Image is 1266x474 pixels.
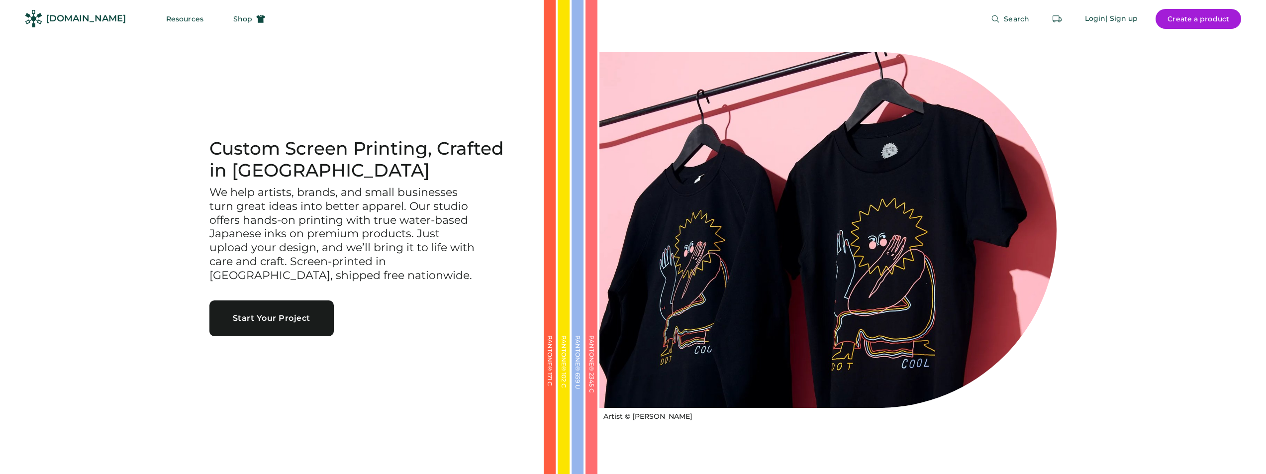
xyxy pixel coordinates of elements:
[221,9,277,29] button: Shop
[154,9,215,29] button: Resources
[1219,429,1262,472] iframe: Front Chat
[599,408,692,422] a: Artist © [PERSON_NAME]
[25,10,42,27] img: Rendered Logo - Screens
[46,12,126,25] div: [DOMAIN_NAME]
[233,15,252,22] span: Shop
[1105,14,1138,24] div: | Sign up
[588,335,594,435] div: PANTONE® 2345 C
[209,300,334,336] button: Start Your Project
[1004,15,1029,22] span: Search
[979,9,1041,29] button: Search
[209,138,520,182] h1: Custom Screen Printing, Crafted in [GEOGRAPHIC_DATA]
[209,186,478,283] h3: We help artists, brands, and small businesses turn great ideas into better apparel. Our studio of...
[575,335,581,435] div: PANTONE® 659 U
[561,335,567,435] div: PANTONE® 102 C
[1047,9,1067,29] button: Retrieve an order
[1085,14,1106,24] div: Login
[1156,9,1241,29] button: Create a product
[547,335,553,435] div: PANTONE® 171 C
[603,412,692,422] div: Artist © [PERSON_NAME]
